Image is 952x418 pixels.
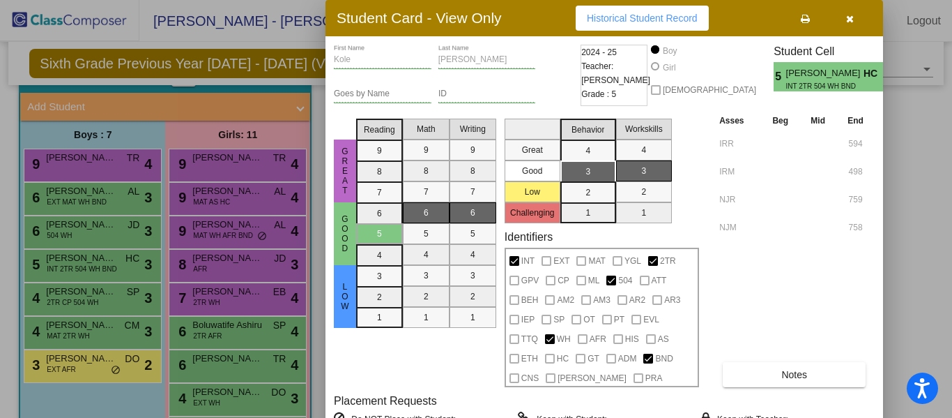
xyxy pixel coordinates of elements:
[655,350,673,367] span: BND
[652,272,667,289] span: ATT
[521,292,539,308] span: BEH
[339,282,351,311] span: Low
[583,311,595,328] span: OT
[663,82,756,98] span: [DEMOGRAPHIC_DATA]
[774,68,785,85] span: 5
[658,331,669,348] span: AS
[883,68,895,85] span: 3
[593,292,611,308] span: AM3
[588,272,600,289] span: ML
[337,9,502,27] h3: Student Card - View Only
[723,362,866,387] button: Notes
[618,272,632,289] span: 504
[590,331,606,348] span: AFR
[618,350,637,367] span: ADM
[581,87,616,101] span: Grade : 5
[761,113,799,128] th: Beg
[521,311,535,328] span: IEP
[557,350,569,367] span: HC
[558,272,569,289] span: CP
[581,45,617,59] span: 2024 - 25
[719,161,758,182] input: assessment
[719,133,758,154] input: assessment
[719,189,758,210] input: assessment
[781,369,807,380] span: Notes
[521,272,539,289] span: GPV
[505,230,553,244] label: Identifiers
[660,253,676,269] span: 2TR
[719,217,758,238] input: assessment
[614,311,624,328] span: PT
[645,370,663,387] span: PRA
[643,311,659,328] span: EVL
[334,89,431,99] input: goes by name
[662,61,676,74] div: Girl
[557,331,571,348] span: WH
[339,214,351,253] span: Good
[557,292,574,308] span: AM2
[836,113,875,128] th: End
[588,253,605,269] span: MAT
[521,253,535,269] span: INT
[334,394,437,408] label: Placement Requests
[558,370,627,387] span: [PERSON_NAME]
[339,147,351,195] span: Great
[625,331,639,348] span: HIS
[624,253,641,269] span: YGL
[786,81,854,91] span: INT 2TR 504 WH BND
[774,45,895,58] h3: Student Cell
[588,350,599,367] span: GT
[786,66,863,81] span: [PERSON_NAME]
[576,6,709,31] button: Historical Student Record
[553,311,565,328] span: SP
[863,66,883,81] span: HC
[581,59,650,87] span: Teacher: [PERSON_NAME]
[662,45,677,57] div: Boy
[587,13,698,24] span: Historical Student Record
[664,292,680,308] span: AR3
[521,370,539,387] span: CNS
[716,113,761,128] th: Asses
[629,292,645,308] span: AR2
[521,350,538,367] span: ETH
[521,331,538,348] span: TTQ
[799,113,836,128] th: Mid
[553,253,569,269] span: EXT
